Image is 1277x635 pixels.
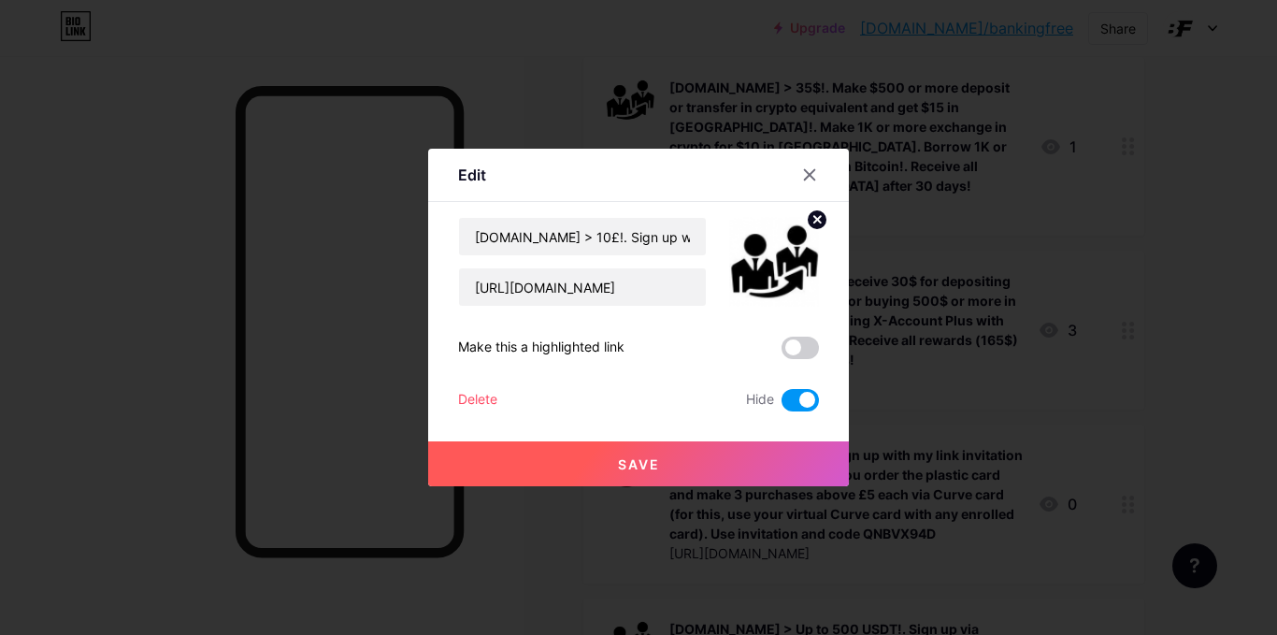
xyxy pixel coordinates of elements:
div: Make this a highlighted link [458,337,624,359]
div: Edit [458,164,486,186]
button: Save [428,441,849,486]
span: Save [618,456,660,472]
span: Hide [746,389,774,411]
input: Title [459,218,706,255]
input: URL [459,268,706,306]
img: link_thumbnail [729,217,819,307]
div: Delete [458,389,497,411]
